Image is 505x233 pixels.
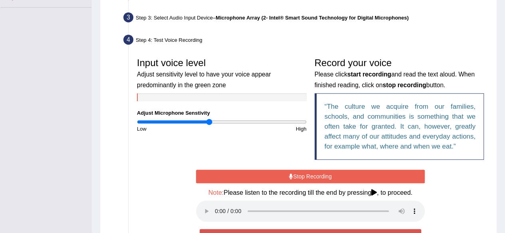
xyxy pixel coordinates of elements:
h3: Record your voice [315,58,484,89]
button: Stop Recording [196,170,425,183]
div: Step 3: Select Audio Input Device [120,10,493,27]
h4: Please listen to the recording till the end by pressing , to proceed. [196,189,425,196]
div: Step 4: Test Voice Recording [120,32,493,50]
b: stop recording [382,82,426,88]
b: start recording [347,71,391,78]
small: Please click and read the text aloud. When finished reading, click on button. [315,71,475,88]
span: Note: [208,189,224,196]
span: – [213,15,409,21]
q: The culture we acquire from our families, schools, and communities is something that we often tak... [325,103,476,150]
h3: Input voice level [137,58,307,89]
b: Microphone Array (2- Intel® Smart Sound Technology for Digital Microphones) [216,15,408,21]
div: High [222,125,310,133]
label: Adjust Microphone Senstivity [137,109,210,117]
small: Adjust sensitivity level to have your voice appear predominantly in the green zone [137,71,271,88]
div: Low [133,125,222,133]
